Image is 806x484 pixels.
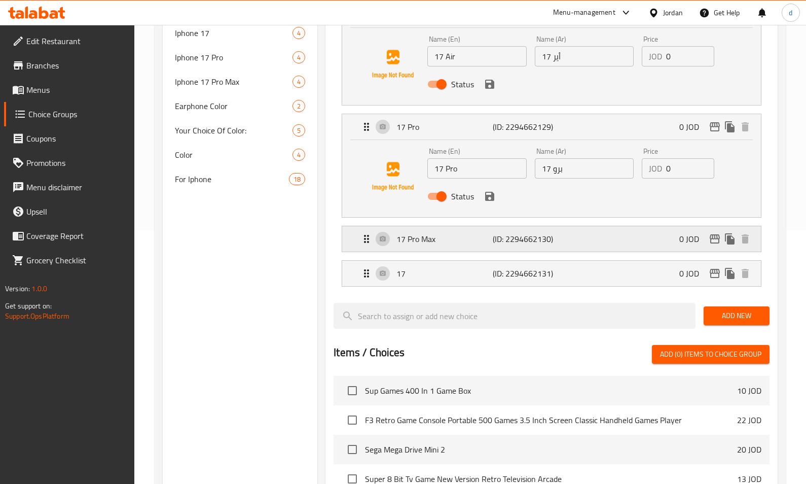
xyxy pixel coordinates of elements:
div: Expand [342,261,761,286]
span: 2 [293,101,305,111]
p: 17 [396,267,493,280]
a: Branches [4,53,135,78]
span: 4 [293,150,305,160]
span: Status [451,190,474,202]
input: search [334,303,695,329]
input: Enter name Ar [535,46,634,66]
span: Edit Restaurant [26,35,127,47]
button: edit [707,266,722,281]
p: 17 Pro [396,121,493,133]
span: Earphone Color [175,100,292,112]
input: Please enter price [666,46,714,66]
span: Choice Groups [28,108,127,120]
button: delete [738,231,753,247]
p: 0 JOD [679,233,707,245]
span: 18 [289,175,305,184]
span: Iphone 17 Pro Max [175,76,292,88]
div: Iphone 174 [163,21,317,45]
span: d [789,7,792,18]
div: Iphone 17 Pro4 [163,45,317,70]
button: duplicate [722,266,738,281]
div: Expand [342,226,761,252]
div: Earphone Color2 [163,94,317,118]
button: Add (0) items to choice group [652,345,770,364]
div: Color4 [163,143,317,167]
div: Choices [292,51,305,63]
img: 17 Pro [360,144,425,209]
div: Choices [292,149,305,161]
span: 4 [293,53,305,62]
span: Coupons [26,132,127,145]
h2: Items / Choices [334,345,405,360]
p: JOD [649,50,662,62]
span: 4 [293,28,305,38]
a: Coverage Report [4,224,135,248]
span: Iphone 17 Pro [175,51,292,63]
span: Upsell [26,205,127,218]
button: duplicate [722,231,738,247]
span: Select choice [342,409,363,431]
p: 22 JOD [737,414,761,426]
button: Add New [704,306,770,325]
span: For Iphone [175,173,289,185]
span: Select choice [342,439,363,460]
p: (ID: 2294662130) [493,233,557,245]
div: Menu-management [553,7,615,19]
p: 20 JOD [737,443,761,456]
button: edit [707,231,722,247]
div: Your Choice Of Color:5 [163,118,317,143]
a: Menu disclaimer [4,175,135,199]
p: JOD [649,162,662,175]
p: (ID: 2294662131) [493,267,557,280]
span: F3 Retro Game Console Portable 500 Games 3.5 Inch Screen Classic Handheld Games Player [365,414,737,426]
span: 5 [293,126,305,135]
a: Menus [4,78,135,102]
span: Sega Mega Drive Mini 2 [365,443,737,456]
div: Choices [292,124,305,136]
span: Version: [5,282,30,295]
a: Choice Groups [4,102,135,126]
span: Your Choice Of Color: [175,124,292,136]
span: Menu disclaimer [26,181,127,193]
li: Expand17 ProName (En)Name (Ar)PriceJODStatussave [334,110,770,222]
span: Sup Games 400 In 1 Game Box [365,385,737,397]
span: Menus [26,84,127,96]
a: Grocery Checklist [4,248,135,272]
button: delete [738,266,753,281]
span: Status [451,78,474,90]
div: Iphone 17 Pro Max4 [163,70,317,94]
span: Add (0) items to choice group [660,348,761,361]
button: duplicate [722,119,738,134]
span: Add New [712,309,761,322]
span: Grocery Checklist [26,254,127,266]
input: Please enter price [666,158,714,179]
span: 4 [293,77,305,87]
div: Choices [292,76,305,88]
span: Iphone 17 [175,27,292,39]
div: Choices [292,27,305,39]
img: 17 Air [360,32,425,97]
div: Expand [342,114,761,140]
span: 1.0.0 [31,282,47,295]
div: Choices [289,173,305,185]
p: 0 JOD [679,121,707,133]
a: Promotions [4,151,135,175]
button: save [482,77,497,92]
span: Select choice [342,380,363,401]
div: Jordan [663,7,683,18]
a: Upsell [4,199,135,224]
span: Coverage Report [26,230,127,242]
input: Enter name Ar [535,158,634,179]
li: Expand [334,256,770,291]
div: Choices [292,100,305,112]
a: Coupons [4,126,135,151]
a: Support.OpsPlatform [5,309,69,323]
span: Promotions [26,157,127,169]
div: For Iphone18 [163,167,317,191]
p: 17 Pro Max [396,233,493,245]
span: Branches [26,59,127,72]
input: Enter name En [427,46,527,66]
p: 10 JOD [737,385,761,397]
p: (ID: 2294662129) [493,121,557,133]
button: edit [707,119,722,134]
